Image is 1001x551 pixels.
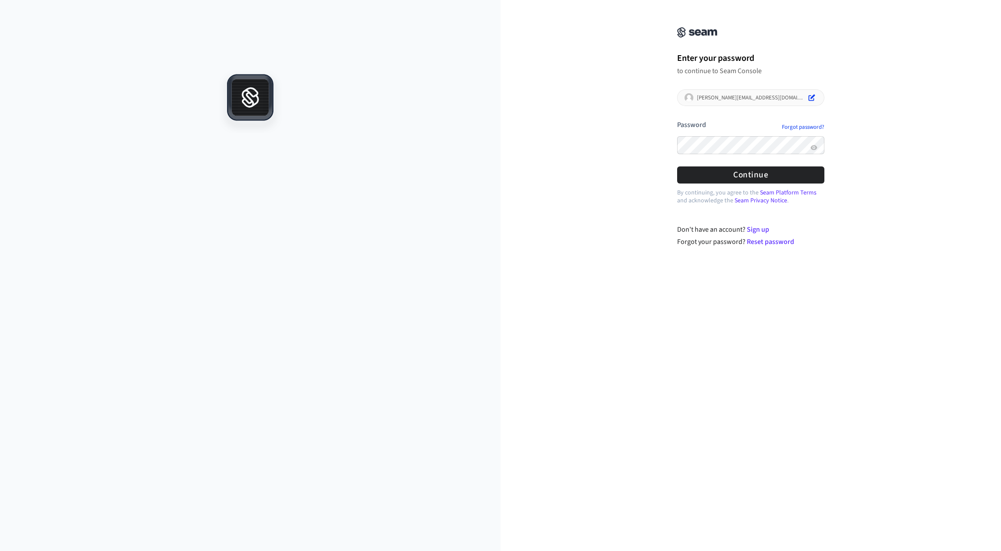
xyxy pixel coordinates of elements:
p: [PERSON_NAME][EMAIL_ADDRESS][DOMAIN_NAME] [697,94,803,101]
div: Don't have an account? [677,224,825,235]
a: Sign up [747,225,769,234]
p: to continue to Seam Console [677,67,824,75]
label: Password [677,120,706,130]
p: By continuing, you agree to the and acknowledge the . [677,189,824,205]
a: Seam Platform Terms [760,188,816,197]
button: Edit [806,92,817,103]
a: Seam Privacy Notice [735,196,787,205]
a: Forgot password? [782,124,824,131]
h1: Enter your password [677,52,824,65]
button: Show password [809,142,819,153]
div: Forgot your password? [677,237,825,247]
img: Seam Console [677,27,717,38]
button: Continue [677,166,824,184]
a: Reset password [747,237,794,247]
